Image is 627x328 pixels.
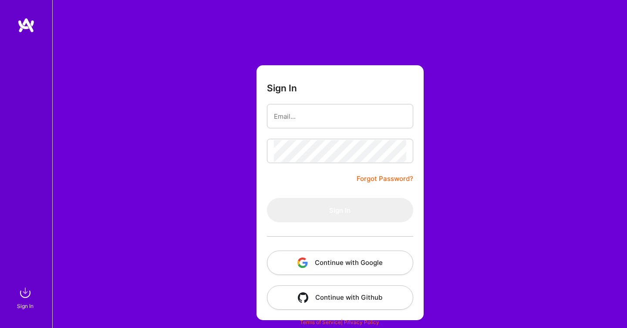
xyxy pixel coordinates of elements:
a: Forgot Password? [357,174,413,184]
a: sign inSign In [18,284,34,311]
button: Sign In [267,198,413,222]
span: | [300,319,379,325]
a: Terms of Service [300,319,341,325]
a: Privacy Policy [344,319,379,325]
div: Sign In [17,301,34,311]
button: Continue with Google [267,251,413,275]
img: icon [298,292,308,303]
img: sign in [17,284,34,301]
img: logo [17,17,35,33]
h3: Sign In [267,83,297,94]
div: © 2025 ATeams Inc., All rights reserved. [52,302,627,324]
input: Email... [274,105,406,127]
button: Continue with Github [267,285,413,310]
img: icon [297,258,308,268]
